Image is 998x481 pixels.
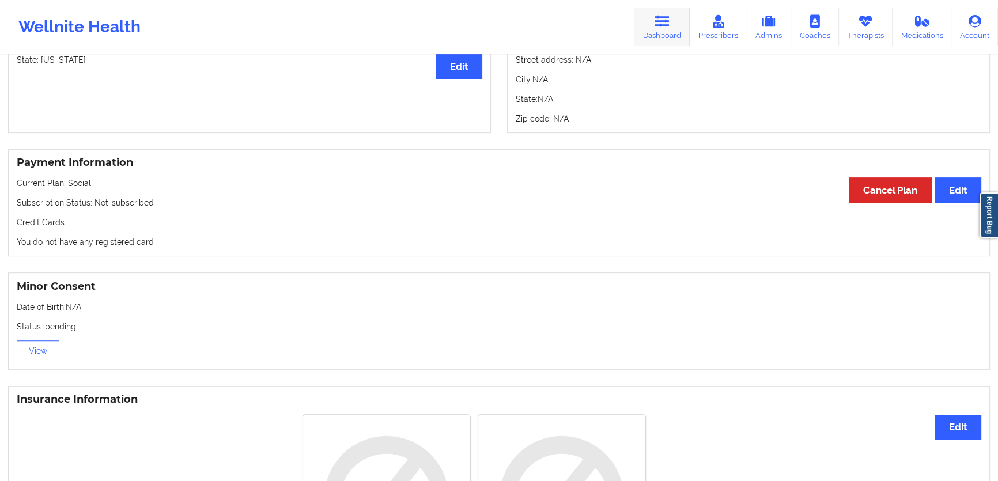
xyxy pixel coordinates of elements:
p: Subscription Status: Not-subscribed [17,197,981,209]
a: Therapists [839,8,893,46]
a: Medications [893,8,952,46]
a: Prescribers [690,8,747,46]
h3: Payment Information [17,156,981,169]
p: City: N/A [516,74,981,85]
p: Current Plan: Social [17,177,981,189]
a: Account [951,8,998,46]
button: View [17,340,59,361]
p: State: N/A [516,93,981,105]
h3: Insurance Information [17,393,981,406]
h3: Minor Consent [17,280,981,293]
a: Coaches [791,8,839,46]
p: You do not have any registered card [17,236,981,248]
button: Cancel Plan [849,177,932,202]
a: Dashboard [634,8,690,46]
p: State: [US_STATE] [17,54,482,66]
a: Admins [746,8,791,46]
p: Credit Cards: [17,217,981,228]
p: Zip code: N/A [516,113,981,124]
button: Edit [436,54,482,79]
p: Street address: N/A [516,54,981,66]
button: Edit [935,177,981,202]
a: Report Bug [980,192,998,238]
button: Edit [935,415,981,440]
p: Status: pending [17,321,981,332]
p: Date of Birth: N/A [17,301,981,313]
